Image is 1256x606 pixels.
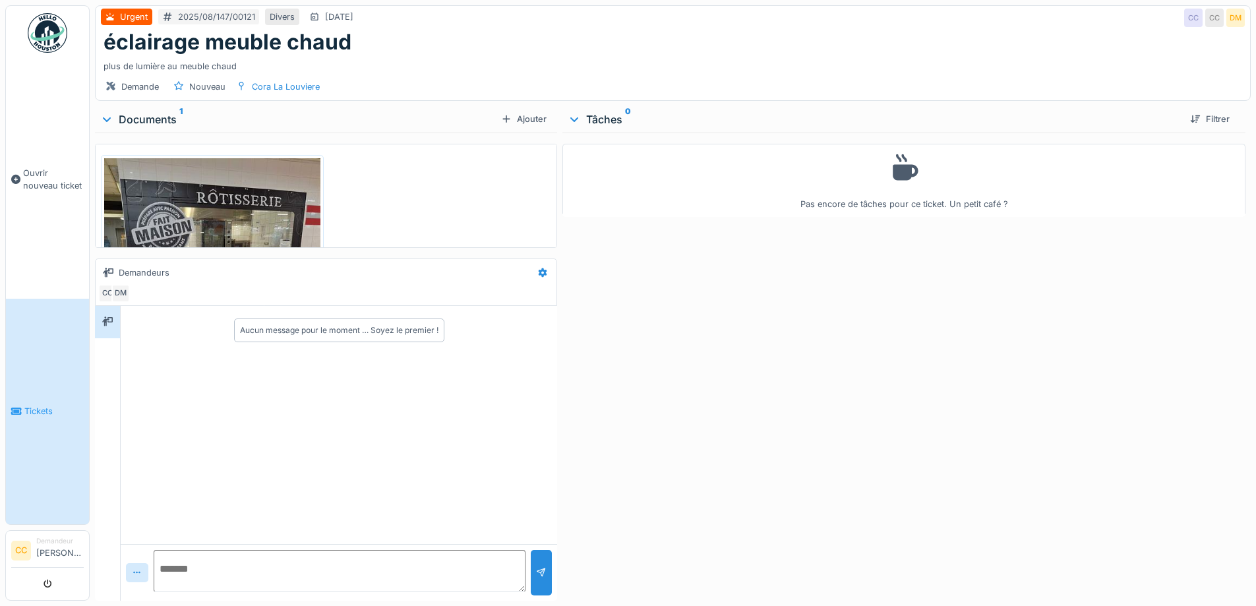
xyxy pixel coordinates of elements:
[120,11,148,23] div: Urgent
[1184,9,1203,27] div: CC
[104,158,320,446] img: 5ibpaz79p2mzf7j01qknl57rybjn
[240,324,438,336] div: Aucun message pour le moment … Soyez le premier !
[121,80,159,93] div: Demande
[104,30,351,55] h1: éclairage meuble chaud
[23,167,84,192] span: Ouvrir nouveau ticket
[625,111,631,127] sup: 0
[111,284,130,303] div: DM
[36,536,84,564] li: [PERSON_NAME]
[270,11,295,23] div: Divers
[179,111,183,127] sup: 1
[11,541,31,561] li: CC
[1226,9,1245,27] div: DM
[98,284,117,303] div: CC
[178,11,255,23] div: 2025/08/147/00121
[28,13,67,53] img: Badge_color-CXgf-gQk.svg
[1205,9,1224,27] div: CC
[119,266,169,279] div: Demandeurs
[36,536,84,546] div: Demandeur
[568,111,1180,127] div: Tâches
[325,11,353,23] div: [DATE]
[1185,110,1235,128] div: Filtrer
[104,55,1242,73] div: plus de lumière au meuble chaud
[6,60,89,299] a: Ouvrir nouveau ticket
[571,150,1237,211] div: Pas encore de tâches pour ce ticket. Un petit café ?
[252,80,320,93] div: Cora La Louviere
[496,110,552,128] div: Ajouter
[100,111,496,127] div: Documents
[24,405,84,417] span: Tickets
[11,536,84,568] a: CC Demandeur[PERSON_NAME]
[6,299,89,525] a: Tickets
[189,80,225,93] div: Nouveau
